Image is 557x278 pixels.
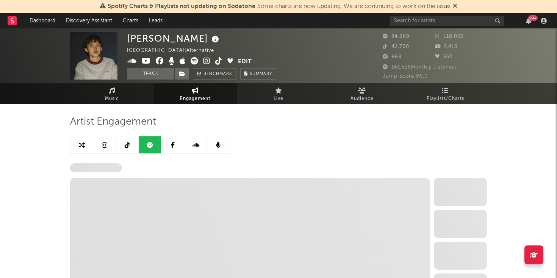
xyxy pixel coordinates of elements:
[70,83,153,104] a: Music
[144,13,168,28] a: Leads
[274,94,283,103] span: Live
[383,34,410,39] span: 24,969
[108,3,451,9] span: : Some charts are now updating. We are continuing to work on the issue
[238,57,252,67] button: Edit
[390,16,504,26] input: Search for artists
[153,83,237,104] a: Engagement
[427,94,464,103] span: Playlists/Charts
[453,3,457,9] span: Dismiss
[70,117,156,127] span: Artist Engagement
[435,34,464,39] span: 118,002
[350,94,374,103] span: Audience
[117,13,144,28] a: Charts
[435,44,458,49] span: 2,410
[105,94,119,103] span: Music
[383,44,409,49] span: 42,700
[180,94,210,103] span: Engagement
[61,13,117,28] a: Discovery Assistant
[435,55,453,59] span: 330
[250,72,272,76] span: Summary
[404,83,487,104] a: Playlists/Charts
[108,3,255,9] span: Spotify Charts & Playlists not updating on Sodatone
[383,55,402,59] span: 668
[203,70,232,79] span: Benchmark
[24,13,61,28] a: Dashboard
[528,15,538,21] div: 99 +
[193,68,236,80] a: Benchmark
[383,65,457,70] span: 161,525 Monthly Listeners
[70,163,122,172] span: Spotify Followers
[383,74,428,79] span: Jump Score: 96.0
[320,83,404,104] a: Audience
[237,83,320,104] a: Live
[127,68,174,80] button: Track
[127,32,221,45] div: [PERSON_NAME]
[240,68,276,80] button: Summary
[526,18,531,24] button: 99+
[127,46,223,55] div: [GEOGRAPHIC_DATA] | Alternative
